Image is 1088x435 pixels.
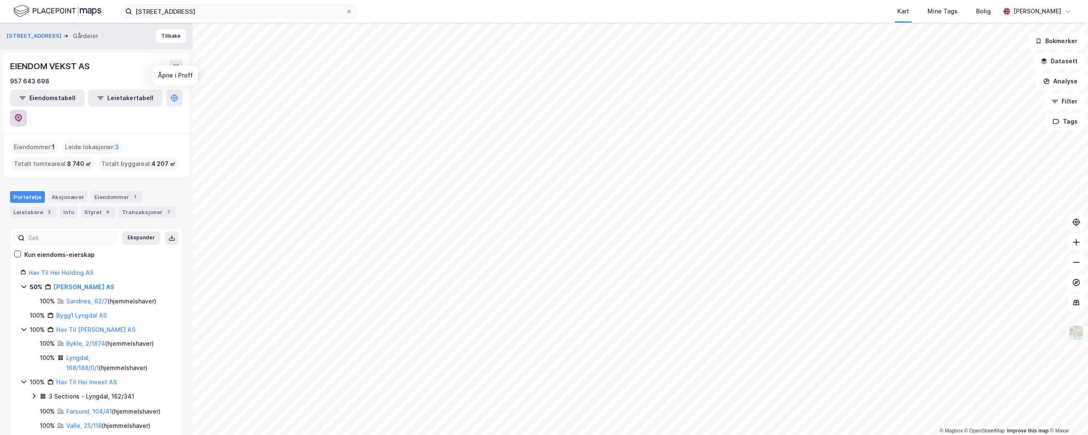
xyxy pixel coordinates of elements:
[1007,428,1049,434] a: Improve this map
[66,339,154,349] div: ( hjemmelshaver )
[56,378,117,386] a: Hav Til Hei Invest AS
[10,90,85,106] button: Eiendomstabell
[56,326,135,333] a: Hav Til [PERSON_NAME] AS
[132,5,346,18] input: Søk på adresse, matrikkel, gårdeiere, leietakere eller personer
[88,90,163,106] button: Leietakertabell
[164,208,173,216] div: 7
[1068,325,1084,341] img: Z
[52,142,55,152] span: 1
[40,353,55,363] div: 100%
[104,208,112,216] div: 4
[156,29,186,43] button: Tilbake
[40,421,55,431] div: 100%
[10,140,58,154] div: Eiendommer :
[98,157,179,171] div: Totalt byggareal :
[67,159,91,169] span: 8 740 ㎡
[119,206,176,218] div: Transaksjoner
[151,159,176,169] span: 4 207 ㎡
[25,232,117,244] input: Søk
[1044,93,1085,110] button: Filter
[1036,73,1085,90] button: Analyse
[66,298,108,305] a: Sandnes, 62/7
[10,191,45,203] div: Portefølje
[927,6,958,16] div: Mine Tags
[30,325,45,335] div: 100%
[40,296,55,306] div: 100%
[66,407,161,417] div: ( hjemmelshaver )
[56,312,107,319] a: Bygg1 Lyngdal AS
[964,428,1005,434] a: OpenStreetMap
[10,76,49,86] div: 957 643 698
[48,191,88,203] div: Aksjonærer
[73,31,98,41] div: Gårdeier
[66,421,150,431] div: ( hjemmelshaver )
[24,250,95,260] div: Kun eiendoms-eierskap
[122,231,160,245] button: Ekspander
[115,142,119,152] span: 3
[1046,395,1088,435] div: Kontrollprogram for chat
[66,408,112,415] a: Farsund, 104/41
[28,269,93,276] a: Hav Til Hei Holding AS
[49,391,134,401] div: 3 Sections - Lyngdal, 162/341
[131,193,139,201] div: 1
[45,208,53,216] div: 3
[66,353,172,373] div: ( hjemmelshaver )
[1046,395,1088,435] iframe: Chat Widget
[91,191,142,203] div: Eiendommer
[10,60,91,73] div: EIENDOM VEKST AS
[60,206,78,218] div: Info
[81,206,115,218] div: Styret
[30,311,45,321] div: 100%
[40,339,55,349] div: 100%
[66,340,105,347] a: Bykle, 2/1874
[66,354,99,371] a: Lyngdal, 168/188/0/1
[54,283,114,290] a: [PERSON_NAME] AS
[7,32,63,40] button: [STREET_ADDRESS]
[940,428,963,434] a: Mapbox
[30,282,42,292] div: 50%
[10,157,95,171] div: Totalt tomteareal :
[897,6,909,16] div: Kart
[30,377,45,387] div: 100%
[976,6,991,16] div: Bolig
[1034,53,1085,70] button: Datasett
[66,422,102,429] a: Valle, 25/118
[1028,33,1085,49] button: Bokmerker
[1013,6,1061,16] div: [PERSON_NAME]
[66,296,156,306] div: ( hjemmelshaver )
[40,407,55,417] div: 100%
[13,4,101,18] img: logo.f888ab2527a4732fd821a326f86c7f29.svg
[62,140,122,154] div: Leide lokasjoner :
[10,206,57,218] div: Leietakere
[1046,113,1085,130] button: Tags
